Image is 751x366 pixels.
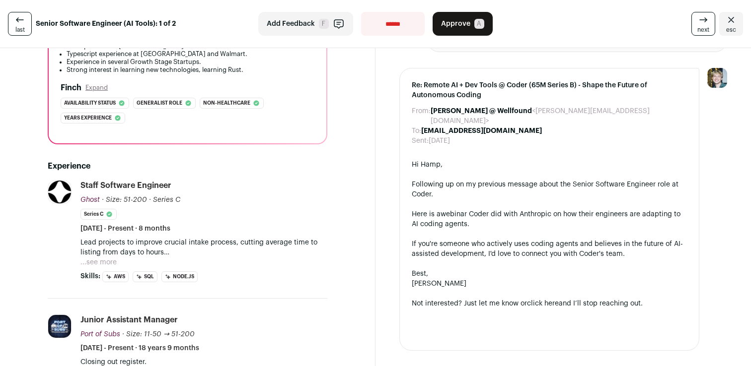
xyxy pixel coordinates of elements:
[441,19,470,29] span: Approve
[80,331,120,338] span: Port of Subs
[319,19,329,29] span: F
[161,271,198,282] li: Node.js
[80,314,178,325] div: Junior Assistant Manager
[67,58,314,66] li: Experience in several Growth Stage Startups.
[80,343,199,353] span: [DATE] - Present · 18 years 9 months
[133,271,157,282] li: SQL
[15,26,25,34] span: last
[726,26,736,34] span: esc
[48,315,71,338] img: dd1d3bedaea167f69686a6f213f57720fbcfa3cd977ccca0abbcd944b347a83c.jpg
[431,108,532,115] b: [PERSON_NAME] @ Wellfound
[412,136,429,146] dt: Sent:
[67,50,314,58] li: Typescript experience at [GEOGRAPHIC_DATA] and Walmart.
[85,84,108,92] button: Expand
[80,257,117,267] button: ...see more
[421,127,542,134] b: [EMAIL_ADDRESS][DOMAIN_NAME]
[527,300,559,307] a: click here
[80,224,170,234] span: [DATE] - Present · 8 months
[36,19,176,29] strong: Senior Software Engineer (AI Tools): 1 of 2
[412,106,431,126] dt: From:
[412,180,687,199] div: Following up on my previous message about the Senior Software Engineer role at Coder.
[412,211,680,228] a: webinar Coder did with Anthropic on how their engineers are adapting to AI coding agents
[64,113,112,123] span: Years experience
[258,12,353,36] button: Add Feedback F
[707,68,727,88] img: 6494470-medium_jpg
[412,269,687,279] div: Best,
[102,271,129,282] li: AWS
[80,209,117,220] li: Series C
[8,12,32,36] a: last
[433,12,493,36] button: Approve A
[412,126,421,136] dt: To:
[48,181,71,203] img: f34d5cd1ac610366ea03674304a08c4f150e5fe4f4497b5ed4839b3c0e18fe43.jpg
[48,160,327,172] h2: Experience
[67,66,314,74] li: Strong interest in learning new technologies, learning Rust.
[412,80,687,100] span: Re: Remote AI + Dev Tools @ Coder (65M Series B) - Shape the Future of Autonomous Coding
[267,19,315,29] span: Add Feedback
[412,279,687,289] div: [PERSON_NAME]
[149,195,151,205] span: ·
[122,331,195,338] span: · Size: 11-50 → 51-200
[153,196,180,203] span: Series C
[429,136,450,146] dd: [DATE]
[137,98,182,108] span: Generalist role
[412,211,441,218] span: Here is a
[80,271,100,281] span: Skills:
[474,19,484,29] span: A
[203,98,250,108] span: Non-healthcare
[691,12,715,36] a: next
[80,180,171,191] div: Staff Software Engineer
[412,239,687,259] div: If you're someone who actively uses coding agents and believes in the future of AI-assisted devel...
[431,106,687,126] dd: <[PERSON_NAME][EMAIL_ADDRESS][DOMAIN_NAME]>
[64,98,116,108] span: Availability status
[697,26,709,34] span: next
[61,82,81,94] h2: Finch
[80,196,100,203] span: Ghost
[467,221,469,228] span: .
[102,196,147,203] span: · Size: 51-200
[80,238,327,257] p: Lead projects to improve crucial intake process, cutting average time to listing from days to hours
[719,12,743,36] a: Close
[412,160,687,170] div: Hi Hamp,
[412,299,687,308] div: Not interested? Just let me know or and I’ll stop reaching out.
